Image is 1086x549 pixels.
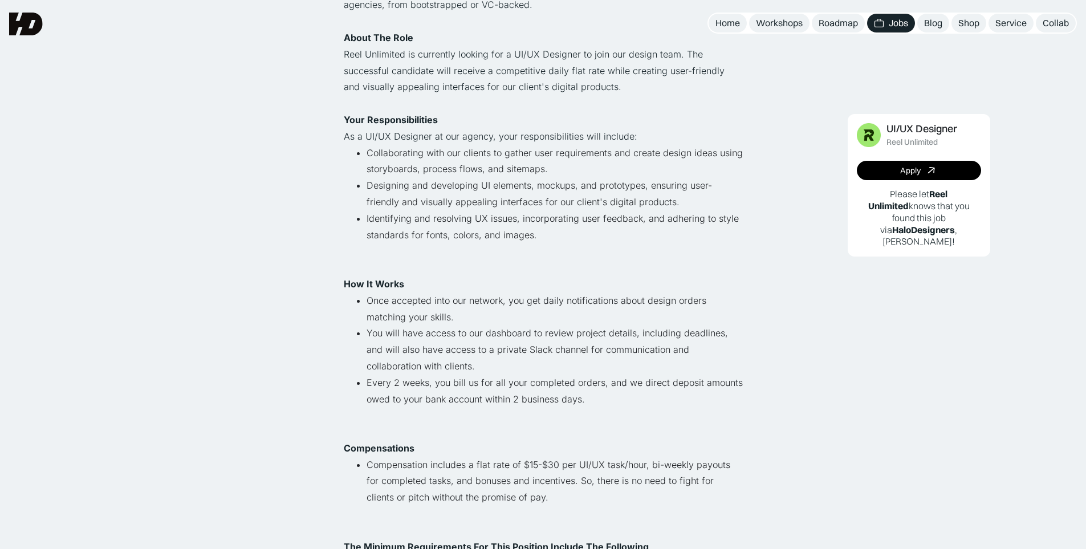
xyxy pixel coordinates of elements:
div: Collab [1043,17,1069,29]
div: Service [995,17,1027,29]
p: As a UI/UX Designer at our agency, your responsibilities will include: [344,128,743,145]
strong: How It Works [344,278,404,290]
a: Collab [1036,14,1076,32]
div: Blog [924,17,942,29]
div: Reel Unlimited [886,137,938,147]
strong: Your Responsibilities [344,114,438,125]
a: Service [989,14,1034,32]
li: Collaborating with our clients to gather user requirements and create design ideas using storyboa... [367,145,743,178]
div: Apply [900,166,921,176]
a: Apply [857,161,981,180]
b: Reel Unlimited [868,188,948,212]
li: Designing and developing UI elements, mockups, and prototypes, ensuring user-friendly and visuall... [367,177,743,210]
a: Home [709,14,747,32]
a: Workshops [749,14,810,32]
a: Shop [951,14,986,32]
div: Workshops [756,17,803,29]
div: Roadmap [819,17,858,29]
p: ‍ [344,424,743,440]
div: UI/UX Designer [886,123,957,135]
strong: About The Role [344,32,413,43]
li: Every 2 weeks, you bill us for all your completed orders, and we direct deposit amounts owed to y... [367,375,743,424]
p: Please let knows that you found this job via , [PERSON_NAME]! [857,188,981,247]
p: ‍ [344,13,743,30]
a: Blog [917,14,949,32]
a: Jobs [867,14,915,32]
p: ‍ [344,95,743,112]
p: ‍ ‍ [344,30,743,46]
p: Reel Unlimited is currently looking for a UI/UX Designer to join our design team. The successful ... [344,46,743,95]
li: Once accepted into our network, you get daily notifications about design orders matching your ski... [367,292,743,326]
p: ‍ ‍ [344,112,743,128]
p: ‍ [344,522,743,539]
img: Job Image [857,123,881,147]
li: Compensation includes a flat rate of $15-$30 per UI/UX task/hour, bi-weekly payouts for completed... [367,457,743,522]
li: Identifying and resolving UX issues, incorporating user feedback, and adhering to style standards... [367,210,743,259]
div: Home [715,17,740,29]
a: Roadmap [812,14,865,32]
strong: Compensations [344,442,414,454]
div: Jobs [889,17,908,29]
li: You will have access to our dashboard to review project details, including deadlines, and will al... [367,325,743,374]
b: HaloDesigners [892,223,955,235]
div: Shop [958,17,979,29]
p: ‍ [344,259,743,276]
